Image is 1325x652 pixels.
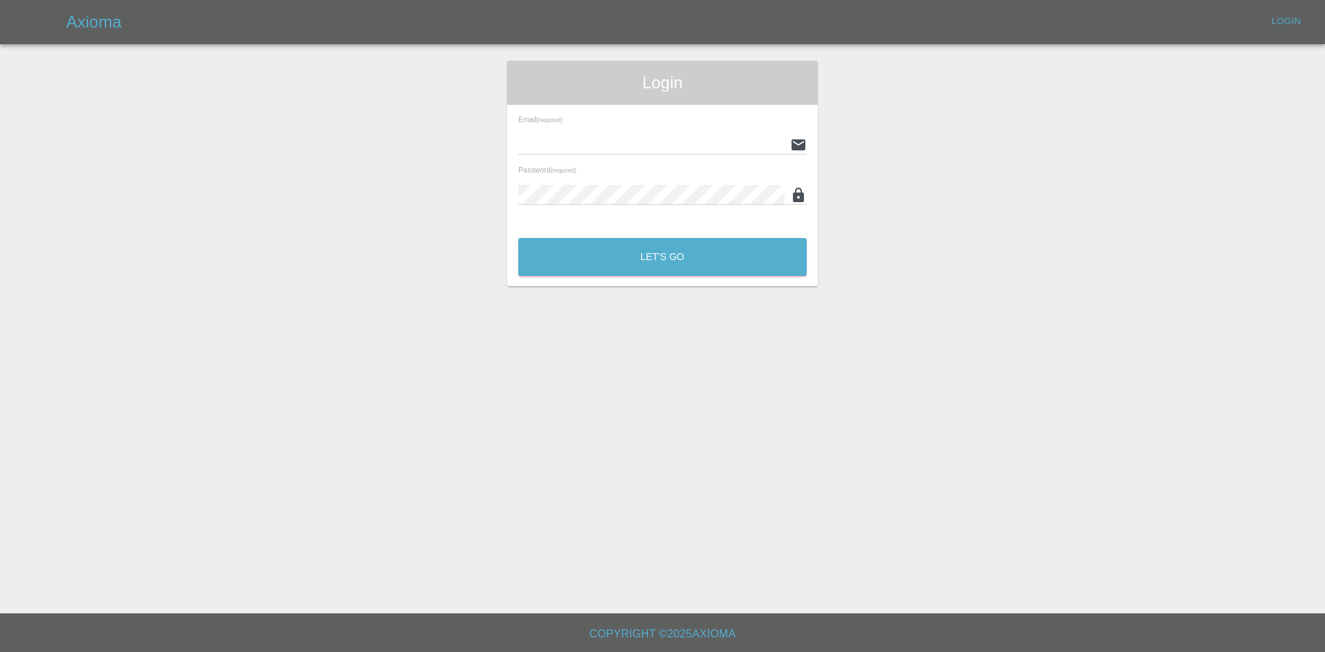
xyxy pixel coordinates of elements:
a: Login [1264,11,1308,32]
h5: Axioma [66,11,121,33]
small: (required) [537,117,562,124]
span: Login [518,72,807,94]
h6: Copyright © 2025 Axioma [11,624,1314,644]
span: Email [518,115,562,124]
small: (required) [551,168,576,174]
button: Let's Go [518,238,807,276]
span: Password [518,166,576,174]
